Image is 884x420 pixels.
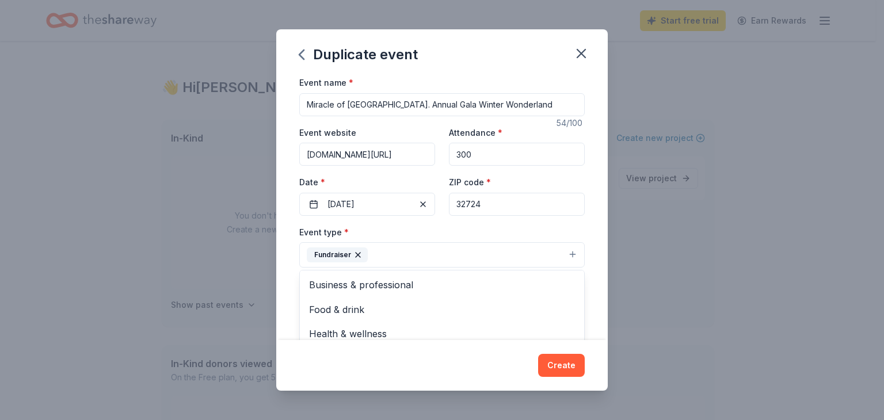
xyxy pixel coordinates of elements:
[299,242,585,268] button: Fundraiser
[309,277,575,292] span: Business & professional
[307,247,368,262] div: Fundraiser
[299,270,585,408] div: Fundraiser
[309,302,575,317] span: Food & drink
[309,326,575,341] span: Health & wellness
